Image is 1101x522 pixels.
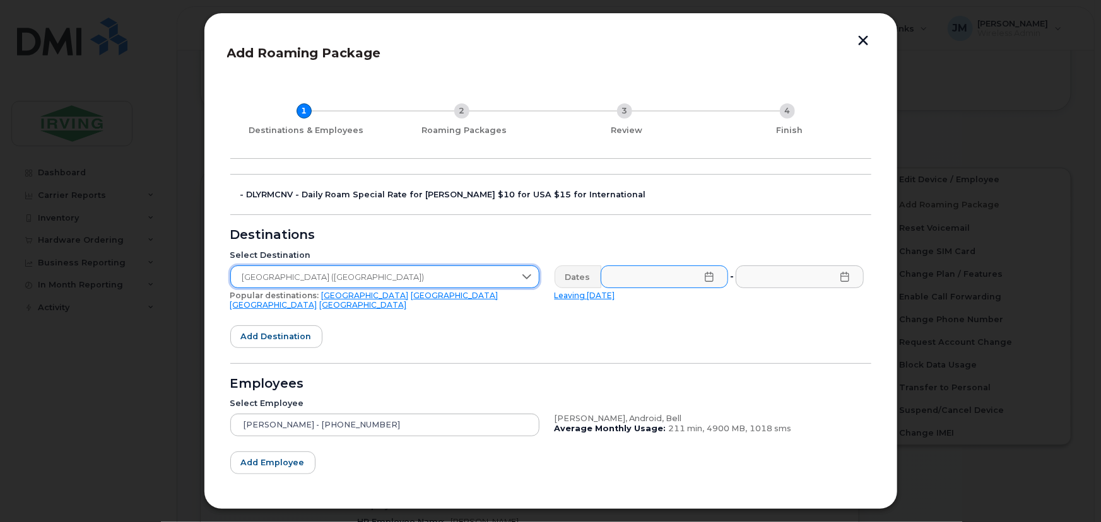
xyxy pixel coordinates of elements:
[411,291,498,300] a: [GEOGRAPHIC_DATA]
[240,190,871,200] div: - DLYRMCNV - Daily Roam Special Rate for [PERSON_NAME] $10 for USA $15 for International
[727,265,736,288] div: -
[780,103,795,119] div: 4
[454,103,469,119] div: 2
[707,424,748,433] span: 4900 MB,
[230,325,322,348] button: Add destination
[555,424,666,433] b: Average Monthly Usage:
[230,300,317,310] a: [GEOGRAPHIC_DATA]
[231,266,515,289] span: United States of America (USA)
[230,414,539,436] input: Search device
[736,265,864,288] input: Please fill out this field
[320,300,407,310] a: [GEOGRAPHIC_DATA]
[230,250,539,260] div: Select Destination
[230,379,871,389] div: Employees
[241,330,312,342] span: Add destination
[555,414,864,424] div: [PERSON_NAME], Android, Bell
[617,103,632,119] div: 3
[227,45,381,61] span: Add Roaming Package
[230,230,871,240] div: Destinations
[714,125,866,136] div: Finish
[241,456,305,468] span: Add employee
[669,424,705,433] span: 211 min,
[388,125,541,136] div: Roaming Packages
[230,451,315,474] button: Add employee
[601,265,729,288] input: Please fill out this field
[230,291,319,300] span: Popular destinations:
[555,291,615,300] a: Leaving [DATE]
[551,125,704,136] div: Review
[230,398,539,409] div: Select Employee
[322,291,409,300] a: [GEOGRAPHIC_DATA]
[750,424,792,433] span: 1018 sms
